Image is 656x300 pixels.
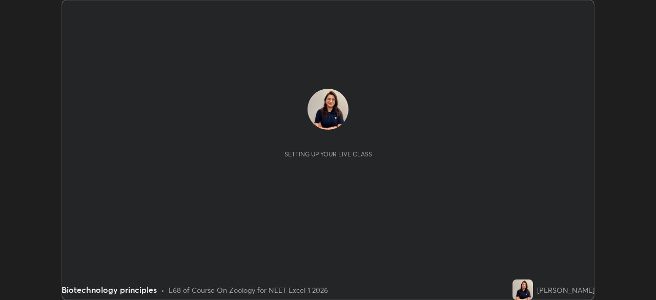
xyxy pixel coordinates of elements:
div: L68 of Course On Zoology for NEET Excel 1 2026 [169,285,328,295]
div: Setting up your live class [284,150,372,158]
img: 4633155fa3c54737ab0a61ccb5f4d88b.jpg [307,89,348,130]
div: [PERSON_NAME] [537,285,594,295]
div: • [161,285,165,295]
img: 4633155fa3c54737ab0a61ccb5f4d88b.jpg [512,279,533,300]
div: Biotechnology principles [61,284,157,296]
